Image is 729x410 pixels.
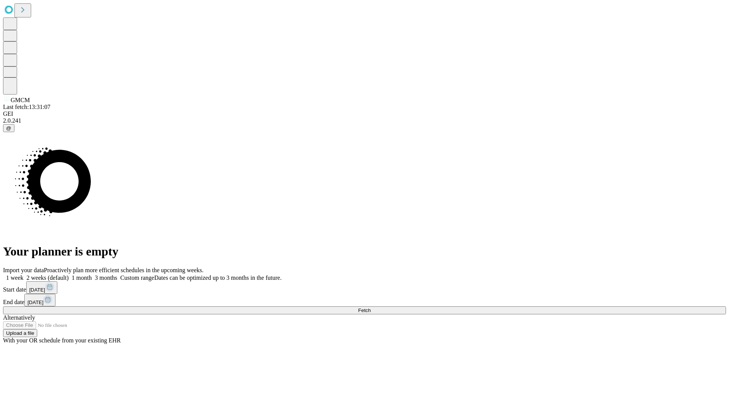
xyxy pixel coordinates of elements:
[29,287,45,293] span: [DATE]
[44,267,204,273] span: Proactively plan more efficient schedules in the upcoming weeks.
[27,300,43,305] span: [DATE]
[3,306,726,314] button: Fetch
[3,267,44,273] span: Import your data
[3,281,726,294] div: Start date
[3,314,35,321] span: Alternatively
[154,274,281,281] span: Dates can be optimized up to 3 months in the future.
[27,274,69,281] span: 2 weeks (default)
[3,329,37,337] button: Upload a file
[3,337,121,344] span: With your OR schedule from your existing EHR
[120,274,154,281] span: Custom range
[3,124,14,132] button: @
[72,274,92,281] span: 1 month
[3,294,726,306] div: End date
[3,110,726,117] div: GEI
[358,307,371,313] span: Fetch
[11,97,30,103] span: GMCM
[6,274,24,281] span: 1 week
[24,294,55,306] button: [DATE]
[3,244,726,259] h1: Your planner is empty
[3,104,50,110] span: Last fetch: 13:31:07
[6,125,11,131] span: @
[95,274,117,281] span: 3 months
[3,117,726,124] div: 2.0.241
[26,281,57,294] button: [DATE]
